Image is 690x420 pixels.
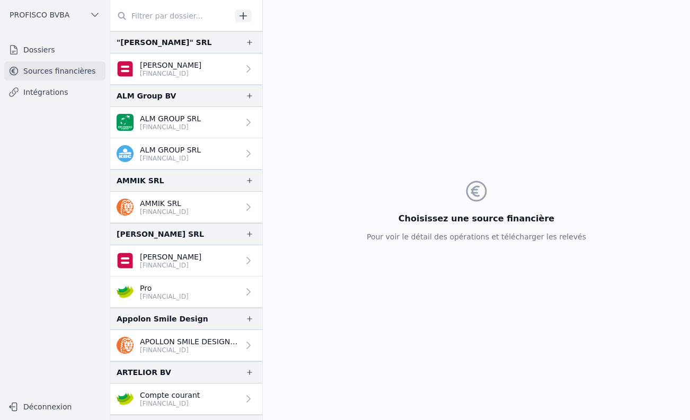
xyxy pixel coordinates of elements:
a: [PERSON_NAME] [FINANCIAL_ID] [110,53,262,85]
img: ing.png [117,337,134,354]
div: Appolon Smile Design [117,312,208,325]
p: AMMIK SRL [140,198,189,209]
div: ALM Group BV [117,90,176,102]
a: Pro [FINANCIAL_ID] [110,276,262,308]
p: [PERSON_NAME] [140,252,201,262]
p: Compte courant [140,390,200,400]
a: Compte courant [FINANCIAL_ID] [110,383,262,415]
img: BNP_BE_BUSINESS_GEBABEBB.png [117,114,134,131]
span: PROFISCO BVBA [10,10,69,20]
p: [FINANCIAL_ID] [140,399,200,408]
p: [FINANCIAL_ID] [140,292,189,301]
p: [FINANCIAL_ID] [140,69,201,78]
a: Dossiers [4,40,105,59]
p: [FINANCIAL_ID] [140,154,201,163]
a: Sources financières [4,61,105,81]
p: [FINANCIAL_ID] [140,346,239,354]
a: AMMIK SRL [FINANCIAL_ID] [110,192,262,223]
input: Filtrer par dossier... [110,6,231,25]
img: belfius-1.png [117,60,134,77]
a: [PERSON_NAME] [FINANCIAL_ID] [110,245,262,276]
div: [PERSON_NAME] SRL [117,228,204,240]
img: kbc.png [117,145,134,162]
div: AMMIK SRL [117,174,164,187]
p: [FINANCIAL_ID] [140,261,201,270]
p: ALM GROUP SRL [140,145,201,155]
a: APOLLON SMILE DESIGN SRL [FINANCIAL_ID] [110,330,262,361]
div: "[PERSON_NAME]" SRL [117,36,211,49]
img: belfius.png [117,252,134,269]
button: PROFISCO BVBA [4,6,105,23]
p: APOLLON SMILE DESIGN SRL [140,336,239,347]
a: ALM GROUP SRL [FINANCIAL_ID] [110,107,262,138]
a: ALM GROUP SRL [FINANCIAL_ID] [110,138,262,169]
div: ARTELIOR BV [117,366,171,379]
p: [FINANCIAL_ID] [140,208,189,216]
h3: Choisissez une source financière [367,212,586,225]
p: Pour voir le détail des opérations et télécharger les relevés [367,231,586,242]
button: Déconnexion [4,398,105,415]
p: [PERSON_NAME] [140,60,201,70]
img: ing.png [117,199,134,216]
img: crelan.png [117,283,134,300]
p: ALM GROUP SRL [140,113,201,124]
p: Pro [140,283,189,293]
img: crelan.png [117,390,134,407]
a: Intégrations [4,83,105,102]
p: [FINANCIAL_ID] [140,123,201,131]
